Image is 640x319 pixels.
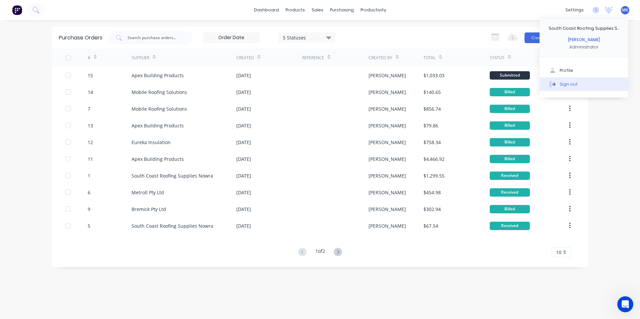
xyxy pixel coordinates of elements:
div: Submitted [490,71,530,80]
div: [PERSON_NAME] [369,122,406,129]
div: Billed [490,105,530,113]
h2: 💬 We’d love your feedback [14,102,120,113]
div: Jump in and explore the updates and as always, we’re keen to hear your thoughts! Just open up Mes... [14,116,120,142]
div: [PERSON_NAME] [369,72,406,79]
div: Purchase Orders [59,34,102,42]
div: Profile [560,68,573,74]
div: Received [490,172,530,180]
span: MK [622,7,628,13]
div: $67.54 [423,222,438,229]
span: blush reaction [42,218,59,234]
div: 5 Statuses [283,34,331,41]
div: Administrator [569,44,598,50]
img: Profile image for Team [19,4,30,14]
div: [PERSON_NAME] [369,206,406,213]
div: [DATE] [236,89,251,96]
div: Billed [490,138,530,146]
div: Apex Building Products [132,122,184,129]
div: Mobile Roofing Solutions [132,89,187,96]
div: $1,299.55 [423,172,445,179]
div: Billed [490,155,530,163]
button: Profile [540,64,628,77]
div: 5 [88,222,90,229]
b: Time Tracking / Job [32,41,83,46]
div: [PERSON_NAME] [369,172,406,179]
a: dashboard [251,5,282,15]
div: 15 [88,72,93,79]
span: confused reaction [75,218,92,234]
div: 13 [88,122,93,129]
span: 10 [556,249,561,256]
div: Total [423,55,435,61]
button: Sign out [540,77,628,91]
div: [DATE] [236,189,251,196]
span: neutral face reaction [59,218,75,234]
div: # [88,55,90,61]
code: Share it with us [20,136,65,142]
div: Billed [490,205,530,213]
div: 12 [88,139,93,146]
div: 9 [88,206,90,213]
div: [PERSON_NAME] [369,189,406,196]
iframe: Intercom live chat [617,296,633,312]
div: [DATE] [236,206,251,213]
b: Team Factory [14,207,49,212]
div: [PERSON_NAME] [369,105,406,112]
div: Bremick Pty Ltd [132,206,166,213]
div: $79.86 [423,122,438,129]
div: 7 [88,105,90,112]
div: Reference [302,55,324,61]
div: Apex Building Products [132,72,184,79]
div: purchasing [327,5,357,15]
li: Alphabetical Team Listing: Team members are now displayed in under , making it easier to find who... [19,67,120,98]
div: 1 [88,172,90,179]
b: Pay Rate [19,35,116,46]
div: $140.65 [423,89,441,96]
span: 😊 [45,220,56,233]
div: Eureka Insulation [132,139,171,146]
div: 11 [88,155,93,163]
div: Apex Building Products [132,155,184,163]
div: [PERSON_NAME] [369,155,406,163]
b: alphabetical order [19,74,100,86]
button: Home [105,3,117,15]
div: [DATE] [236,155,251,163]
div: products [282,5,308,15]
div: settings [562,5,587,15]
div: $454.98 [423,189,441,196]
div: Close [117,3,130,15]
div: Status [490,55,504,61]
li: You can now select a for the , , and fields when adding a time entry, giving you more flexibility... [19,28,120,66]
button: go back [4,3,17,15]
div: Mobile Roofing Solutions [132,105,187,112]
h1: Team [32,3,46,8]
input: Search purchase orders... [127,34,182,41]
div: Billed [490,88,530,96]
div: [PERSON_NAME] [568,37,600,43]
div: 14 [88,89,93,96]
b: blank option [58,35,91,40]
div: [DATE] [236,105,251,112]
div: [PERSON_NAME] [369,89,406,96]
div: Received [490,188,530,197]
div: [PERSON_NAME] [369,222,406,229]
div: [DATE] [236,122,251,129]
div: 1 of 2 [315,247,325,257]
div: Billed [490,121,530,130]
img: Factory [12,5,22,15]
b: Blank Field Options in Time Entry: [19,29,109,34]
div: Thanks for being part of Factory. Here’s to building better tools, together 🙌 [14,184,120,197]
p: Active over [DATE] [32,8,73,15]
div: Sign out [560,81,578,87]
div: Metroll Pty Ltd [132,189,164,196]
div: [DATE] [236,172,251,179]
div: Created By [369,55,392,61]
div: $302.94 [423,206,441,213]
div: [DATE] [236,139,251,146]
div: South Coast Roofing Supplies Nowra [132,222,213,229]
div: South Coast Roofing Supplies S... [549,25,619,31]
b: Customer [27,47,53,53]
div: Received [490,222,530,230]
div: $1,033.03 [423,72,445,79]
div: productivity [357,5,390,15]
